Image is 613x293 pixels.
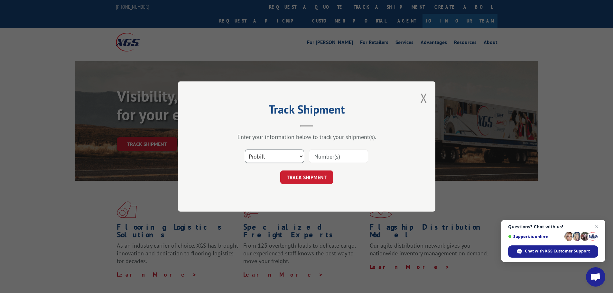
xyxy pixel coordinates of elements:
[508,224,598,229] span: Questions? Chat with us!
[508,245,598,258] div: Chat with XGS Customer Support
[508,234,562,239] span: Support is online
[593,223,600,231] span: Close chat
[586,267,605,287] div: Open chat
[210,133,403,141] div: Enter your information below to track your shipment(s).
[525,248,590,254] span: Chat with XGS Customer Support
[420,89,427,106] button: Close modal
[210,105,403,117] h2: Track Shipment
[309,150,368,163] input: Number(s)
[280,170,333,184] button: TRACK SHIPMENT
